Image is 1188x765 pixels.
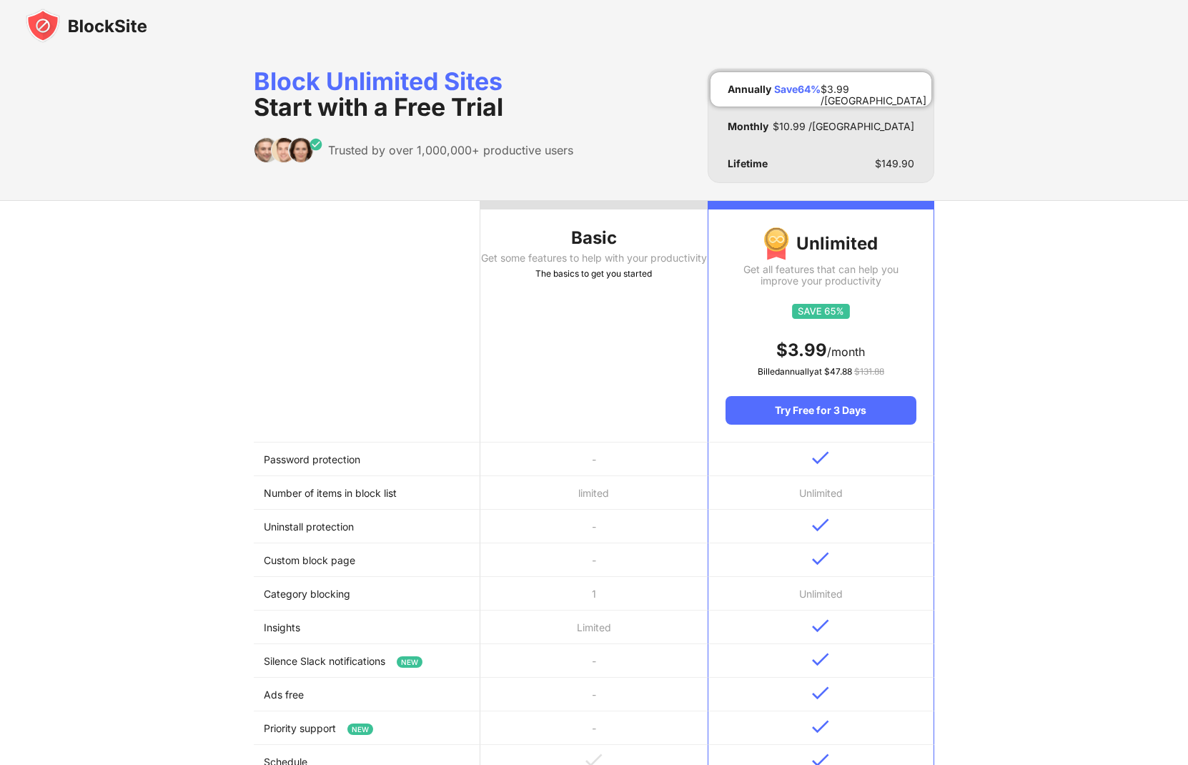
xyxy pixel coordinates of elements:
[254,543,480,577] td: Custom block page
[397,656,422,668] span: NEW
[26,9,147,43] img: blocksite-icon-black.svg
[480,711,707,745] td: -
[254,510,480,543] td: Uninstall protection
[728,84,771,95] div: Annually
[480,476,707,510] td: limited
[774,84,821,95] div: Save 64 %
[773,121,914,132] div: $ 10.99 /[GEOGRAPHIC_DATA]
[347,724,373,735] span: NEW
[812,686,829,700] img: v-blue.svg
[812,518,829,532] img: v-blue.svg
[480,644,707,678] td: -
[480,577,707,611] td: 1
[254,711,480,745] td: Priority support
[821,84,926,95] div: $ 3.99 /[GEOGRAPHIC_DATA]
[254,69,573,120] div: Block Unlimited Sites
[726,339,916,362] div: /month
[708,577,934,611] td: Unlimited
[728,158,768,169] div: Lifetime
[254,92,503,122] span: Start with a Free Trial
[480,611,707,644] td: Limited
[792,304,850,319] img: save65.svg
[726,227,916,261] div: Unlimited
[812,451,829,465] img: v-blue.svg
[763,227,789,261] img: img-premium-medal
[254,611,480,644] td: Insights
[254,644,480,678] td: Silence Slack notifications
[480,678,707,711] td: -
[254,476,480,510] td: Number of items in block list
[708,476,934,510] td: Unlimited
[480,510,707,543] td: -
[480,267,707,281] div: The basics to get you started
[254,577,480,611] td: Category blocking
[254,443,480,476] td: Password protection
[728,121,768,132] div: Monthly
[726,264,916,287] div: Get all features that can help you improve your productivity
[726,365,916,379] div: Billed annually at $ 47.88
[812,653,829,666] img: v-blue.svg
[726,396,916,425] div: Try Free for 3 Days
[854,366,884,377] span: $ 131.88
[875,158,914,169] div: $ 149.90
[480,227,707,250] div: Basic
[480,443,707,476] td: -
[254,678,480,711] td: Ads free
[812,552,829,566] img: v-blue.svg
[776,340,827,360] span: $ 3.99
[480,252,707,264] div: Get some features to help with your productivity
[480,543,707,577] td: -
[254,137,323,163] img: trusted-by.svg
[328,143,573,157] div: Trusted by over 1,000,000+ productive users
[812,619,829,633] img: v-blue.svg
[812,720,829,734] img: v-blue.svg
